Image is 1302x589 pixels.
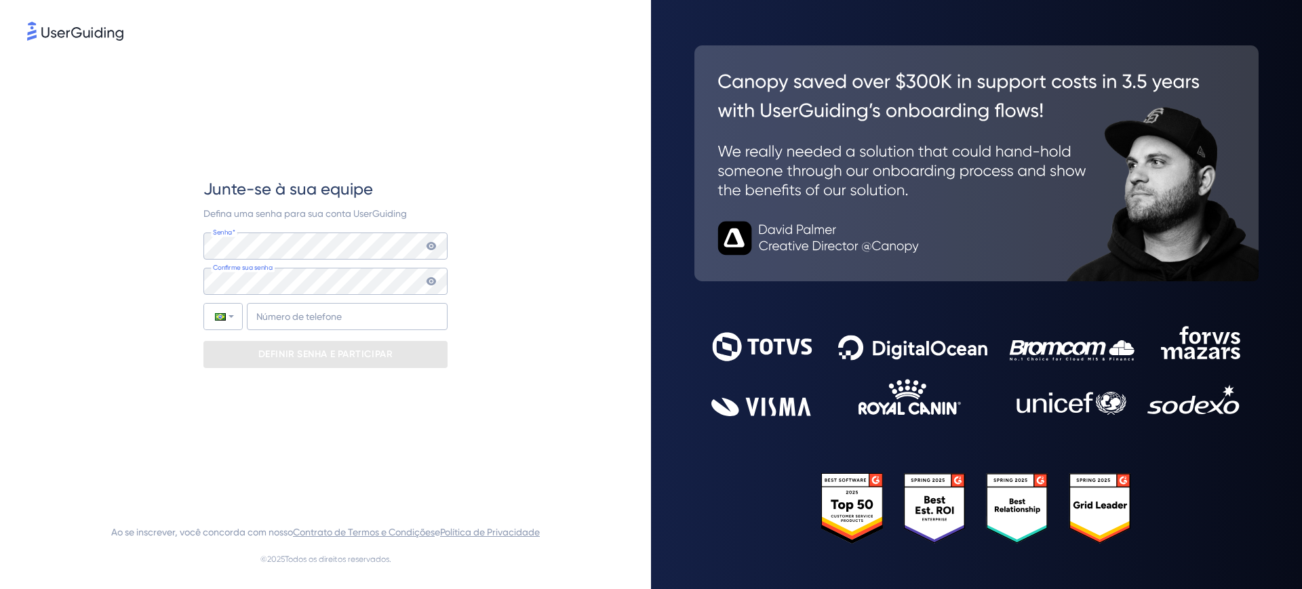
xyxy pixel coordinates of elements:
img: 9302ce2ac39453076f5bc0f2f2ca889b.svg [711,326,1242,416]
font: Contrato de Termos e Condições [293,527,435,537]
img: 8faab4ba6bc7696a72372aa768b0286c.svg [27,22,123,41]
font: Junte-se à sua equipe [203,180,373,199]
img: 25303e33045975176eb484905ab012ff.svg [821,473,1132,544]
font: Todos os direitos reservados. [285,554,391,564]
font: Ao se inscrever, você concorda com nosso [111,527,293,537]
font: © [260,554,267,564]
font: DEFINIR SENHA E PARTICIPAR [258,348,393,360]
font: 2025 [267,554,285,564]
img: 26c0aa7c25a843aed4baddd2b5e0fa68.svg [694,45,1259,281]
div: Brasil: + 55 [204,304,242,329]
font: Defina uma senha para sua conta UserGuiding [203,208,407,219]
font: e [435,527,440,537]
font: Política de Privacidade [440,527,540,537]
input: Número de telefone [247,303,448,330]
